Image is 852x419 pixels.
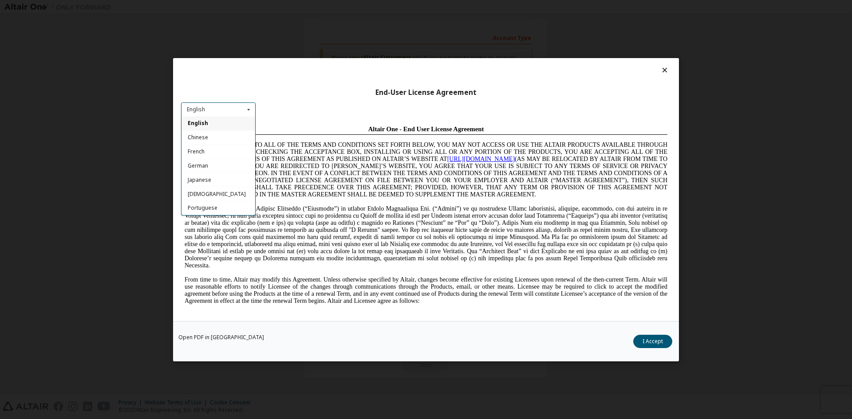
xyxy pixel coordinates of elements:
span: German [188,162,208,169]
button: I Accept [633,334,672,348]
div: End-User License Agreement [181,88,671,97]
a: [URL][DOMAIN_NAME] [266,34,334,40]
span: [DEMOGRAPHIC_DATA] [188,190,246,198]
span: English [188,120,208,127]
a: Open PDF in [GEOGRAPHIC_DATA] [178,334,264,340]
span: Japanese [188,176,211,184]
span: IF YOU DO NOT AGREE TO ALL OF THE TERMS AND CONDITIONS SET FORTH BELOW, YOU MAY NOT ACCESS OR USE... [4,20,486,76]
span: Lore Ipsumd Sit Ame Cons Adipisc Elitseddo (“Eiusmodte”) in utlabor Etdolo Magnaaliqua Eni. (“Adm... [4,83,486,147]
span: French [188,148,205,155]
div: English [187,107,205,112]
span: Chinese [188,133,208,141]
span: From time to time, Altair may modify this Agreement. Unless otherwise specified by Altair, change... [4,154,486,182]
span: Portuguese [188,204,217,212]
span: Altair One - End User License Agreement [187,4,303,11]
